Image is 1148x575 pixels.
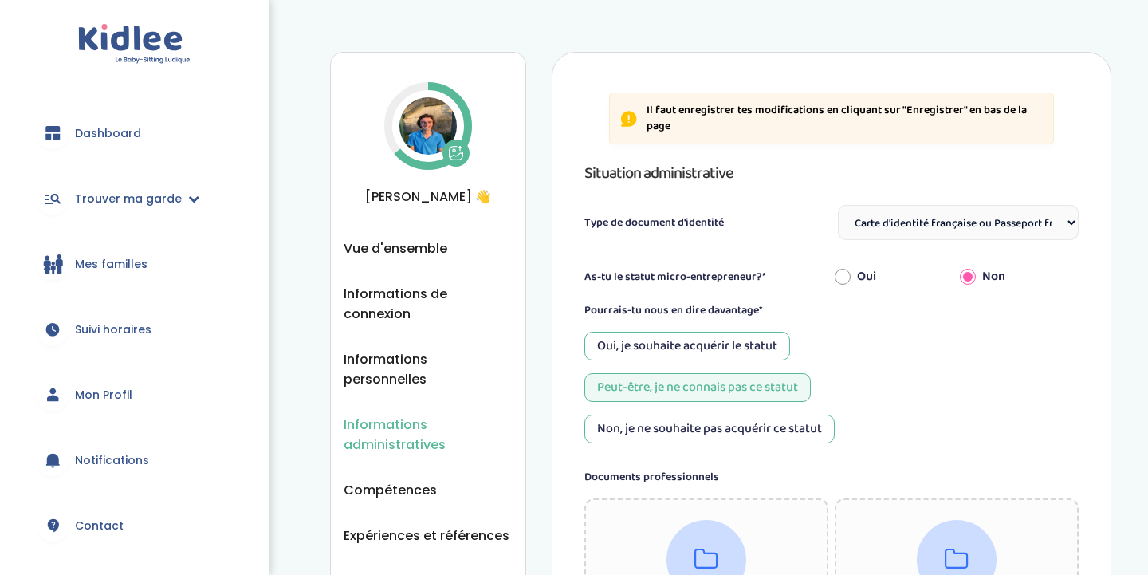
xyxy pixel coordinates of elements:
label: Non [982,267,1005,286]
p: Il faut enregistrer tes modifications en cliquant sur "Enregistrer" en bas de la page [647,103,1044,134]
button: Informations de connexion [344,284,513,324]
a: Contact [24,497,245,554]
button: Expériences et références [344,526,509,545]
a: Mes familles [24,235,245,293]
img: Avatar [399,97,457,155]
label: Oui [857,267,876,286]
span: Notifications [75,452,149,469]
label: Type de document d'identité [584,215,724,231]
span: Contact [75,518,124,534]
span: Mon Profil [75,387,132,404]
span: Dashboard [75,125,141,142]
button: Informations personnelles [344,349,513,389]
label: Documents professionnels [584,469,1079,486]
label: Pourrais-tu nous en dire davantage* [584,302,763,319]
div: Peut-être, je ne connais pas ce statut [584,373,811,402]
a: Notifications [24,431,245,489]
div: Oui, je souhaite acquérir le statut [584,332,790,360]
a: Mon Profil [24,366,245,423]
img: logo.svg [78,24,191,65]
label: As-tu le statut micro-entrepreneur?* [584,269,828,286]
button: Vue d'ensemble [344,238,447,258]
a: Trouver ma garde [24,170,245,227]
button: Compétences [344,480,437,500]
div: Non, je ne souhaite pas acquérir ce statut [584,415,835,443]
span: Trouver ma garde [75,191,182,207]
button: Informations administratives [344,415,513,455]
span: Suivi horaires [75,321,151,338]
span: [PERSON_NAME] 👋 [344,187,513,207]
h3: Situation administrative [584,160,1079,186]
span: Mes familles [75,256,147,273]
a: Dashboard [24,104,245,162]
a: Suivi horaires [24,301,245,358]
